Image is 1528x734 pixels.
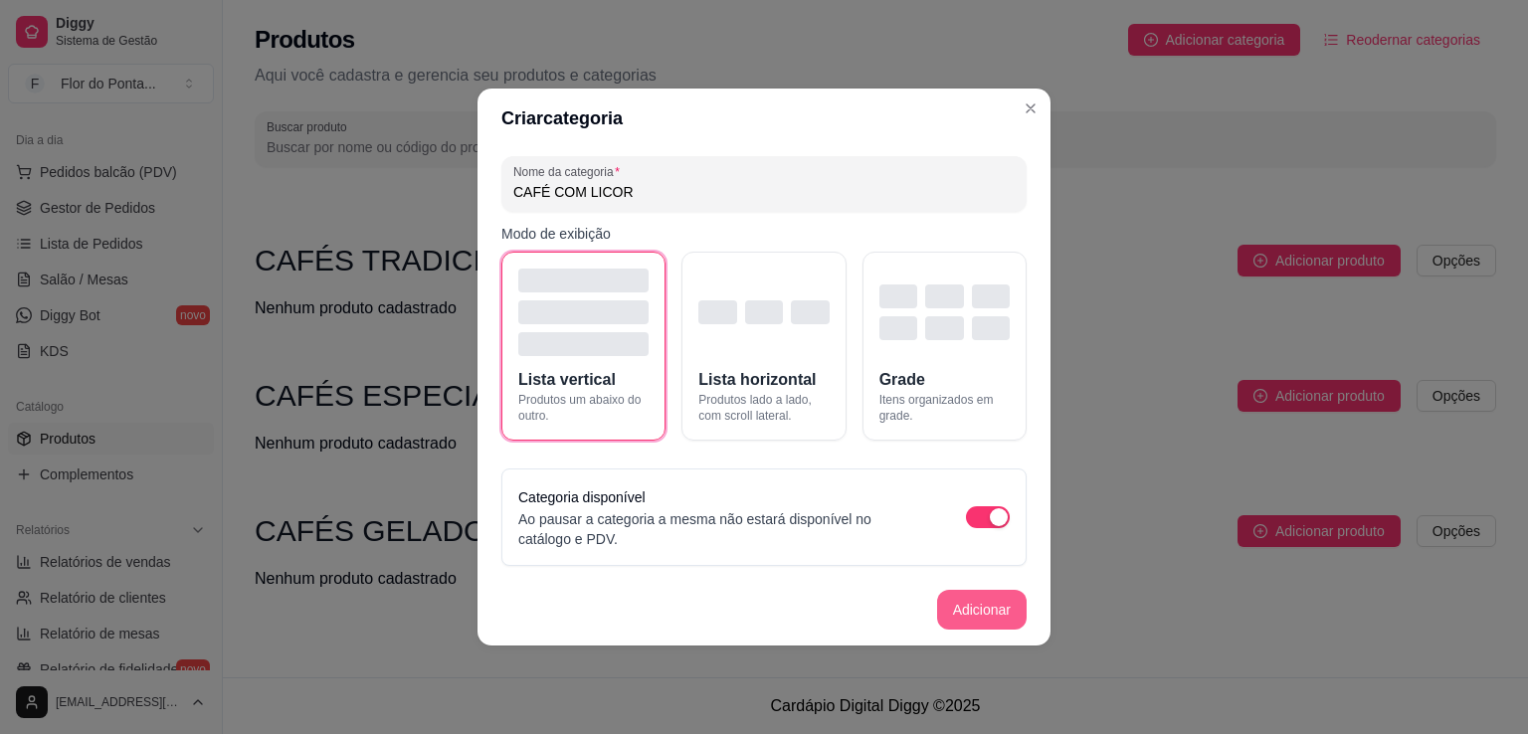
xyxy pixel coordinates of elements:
[698,368,816,392] span: Lista horizontal
[501,252,666,441] button: Lista verticalProdutos um abaixo do outro.
[513,182,1015,202] input: Nome da categoria
[862,252,1027,441] button: GradeItens organizados em grade.
[518,509,926,549] p: Ao pausar a categoria a mesma não estará disponível no catálogo e PDV.
[879,392,1010,424] span: Itens organizados em grade.
[501,224,1027,244] p: Modo de exibição
[698,392,829,424] span: Produtos lado a lado, com scroll lateral.
[518,368,616,392] span: Lista vertical
[879,368,925,392] span: Grade
[937,590,1027,630] button: Adicionar
[477,89,1050,148] header: Criar categoria
[513,163,627,180] label: Nome da categoria
[518,489,646,505] label: Categoria disponível
[681,252,846,441] button: Lista horizontalProdutos lado a lado, com scroll lateral.
[518,392,649,424] span: Produtos um abaixo do outro.
[1015,92,1047,124] button: Close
